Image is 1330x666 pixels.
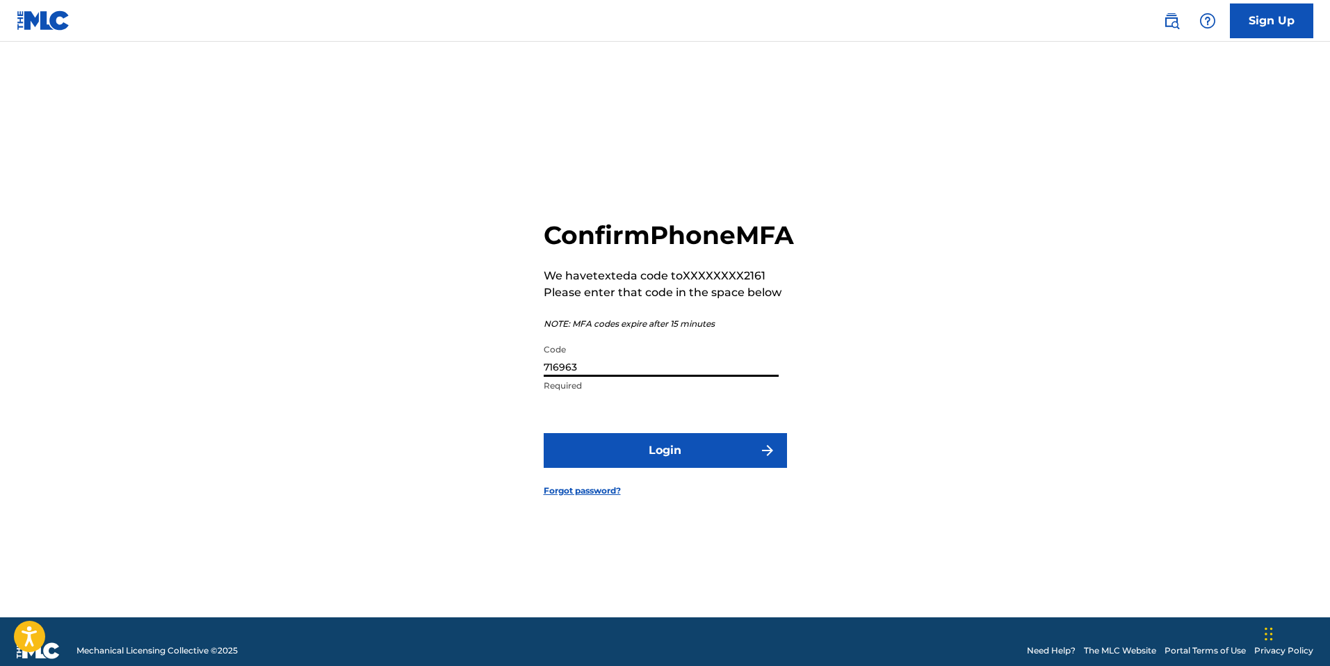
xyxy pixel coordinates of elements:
[76,644,238,657] span: Mechanical Licensing Collective © 2025
[1254,644,1313,657] a: Privacy Policy
[544,318,794,330] p: NOTE: MFA codes expire after 15 minutes
[1199,13,1216,29] img: help
[1260,599,1330,666] iframe: Chat Widget
[544,268,794,284] p: We have texted a code to XXXXXXXX2161
[1163,13,1180,29] img: search
[759,442,776,459] img: f7272a7cc735f4ea7f67.svg
[17,642,60,659] img: logo
[1265,613,1273,655] div: Drag
[544,433,787,468] button: Login
[1194,7,1222,35] div: Help
[544,380,779,392] p: Required
[1165,644,1246,657] a: Portal Terms of Use
[17,10,70,31] img: MLC Logo
[1084,644,1156,657] a: The MLC Website
[544,485,621,497] a: Forgot password?
[1158,7,1185,35] a: Public Search
[544,284,794,301] p: Please enter that code in the space below
[1230,3,1313,38] a: Sign Up
[1027,644,1076,657] a: Need Help?
[544,220,794,251] h2: Confirm Phone MFA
